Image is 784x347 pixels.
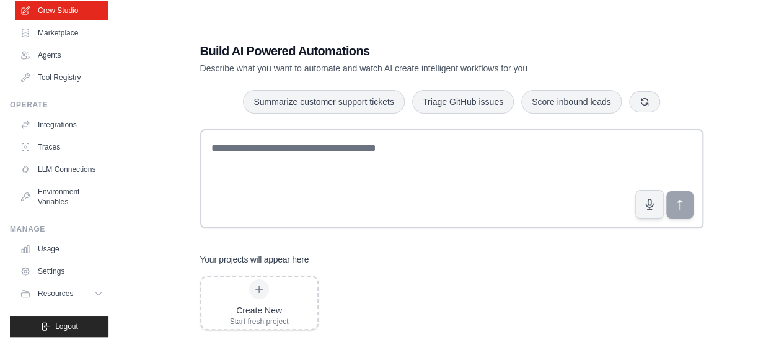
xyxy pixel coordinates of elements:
[722,287,784,347] iframe: Chat Widget
[15,115,108,135] a: Integrations
[200,253,309,266] h3: Your projects will appear here
[15,160,108,179] a: LLM Connections
[200,42,617,60] h1: Build AI Powered Automations
[15,68,108,88] a: Tool Registry
[15,137,108,157] a: Traces
[230,317,289,327] div: Start fresh project
[10,316,108,337] button: Logout
[15,182,108,212] a: Environment Variables
[10,224,108,234] div: Manage
[412,90,514,114] button: Triage GitHub issues
[521,90,622,114] button: Score inbound leads
[15,45,108,65] a: Agents
[38,289,73,299] span: Resources
[629,91,660,112] button: Get new suggestions
[15,261,108,281] a: Settings
[230,304,289,317] div: Create New
[15,284,108,304] button: Resources
[15,1,108,20] a: Crew Studio
[15,23,108,43] a: Marketplace
[10,100,108,110] div: Operate
[635,190,664,219] button: Click to speak your automation idea
[55,322,78,331] span: Logout
[243,90,404,114] button: Summarize customer support tickets
[200,62,617,74] p: Describe what you want to automate and watch AI create intelligent workflows for you
[15,239,108,259] a: Usage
